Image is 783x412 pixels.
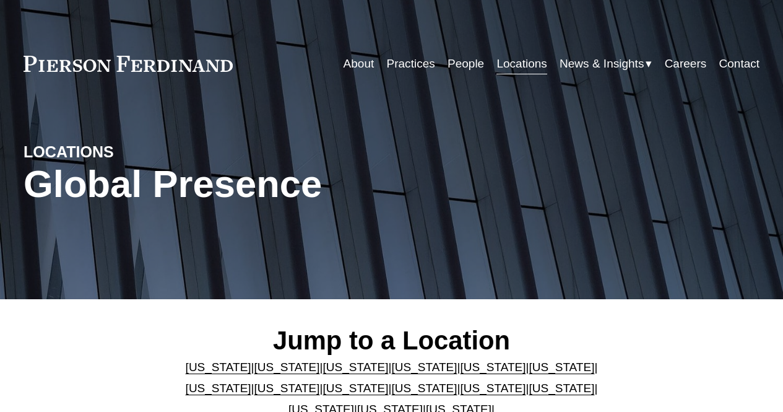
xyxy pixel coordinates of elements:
[186,361,251,374] a: [US_STATE]
[24,162,514,206] h1: Global Presence
[529,361,594,374] a: [US_STATE]
[448,52,484,76] a: People
[344,52,374,76] a: About
[392,382,457,395] a: [US_STATE]
[177,325,607,357] h2: Jump to a Location
[460,382,526,395] a: [US_STATE]
[496,52,547,76] a: Locations
[665,52,707,76] a: Careers
[24,142,207,162] h4: LOCATIONS
[323,361,389,374] a: [US_STATE]
[460,361,526,374] a: [US_STATE]
[186,382,251,395] a: [US_STATE]
[529,382,594,395] a: [US_STATE]
[560,52,652,76] a: folder dropdown
[719,52,760,76] a: Contact
[254,382,320,395] a: [US_STATE]
[387,52,435,76] a: Practices
[392,361,457,374] a: [US_STATE]
[254,361,320,374] a: [US_STATE]
[560,53,644,74] span: News & Insights
[323,382,389,395] a: [US_STATE]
